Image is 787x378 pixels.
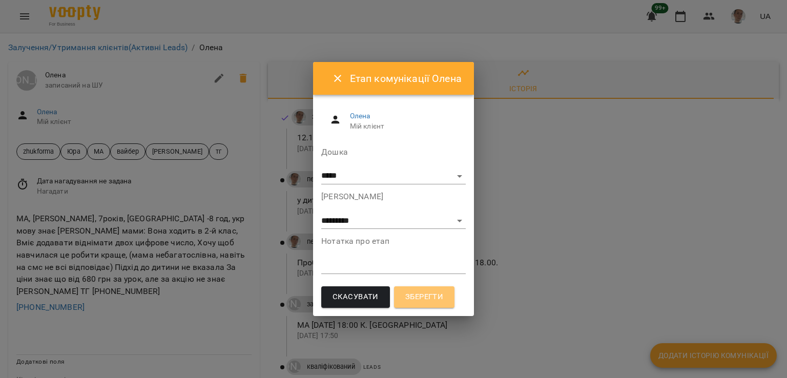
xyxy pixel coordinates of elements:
button: Close [325,66,350,91]
a: Олена [350,112,370,120]
button: Скасувати [321,286,390,308]
span: Мій клієнт [350,121,458,132]
label: Дошка [321,148,466,156]
button: Зберегти [394,286,454,308]
span: Зберегти [405,290,443,304]
span: Скасувати [333,290,379,304]
label: Нотатка про етап [321,237,466,245]
h6: Етап комунікації Олена [350,71,462,87]
label: [PERSON_NAME] [321,193,466,201]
